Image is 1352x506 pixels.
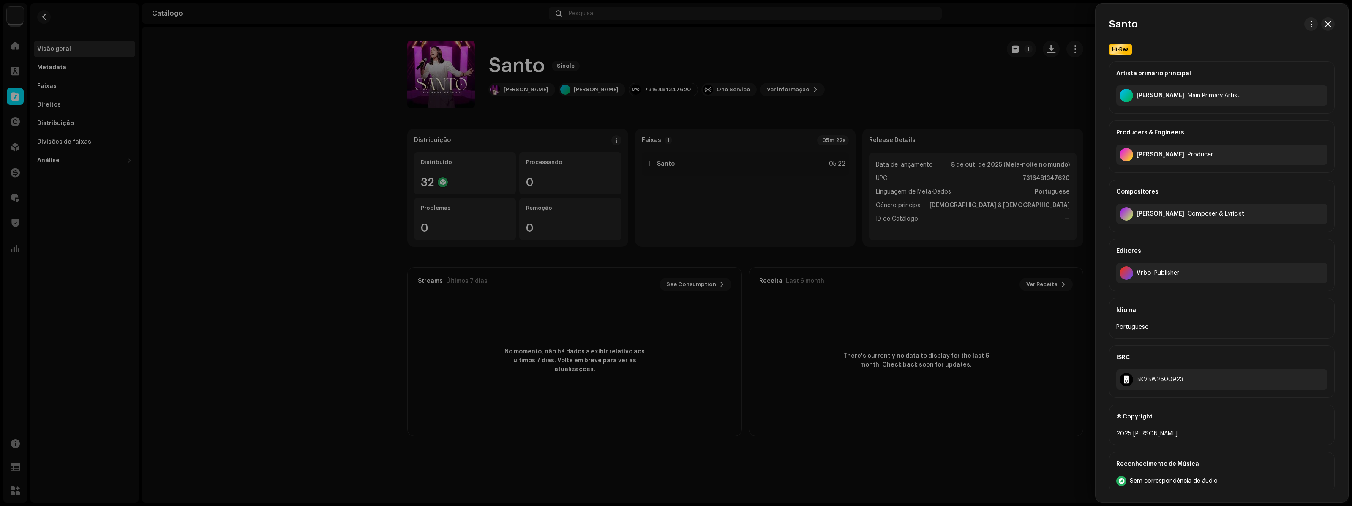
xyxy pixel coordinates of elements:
[1116,62,1327,85] div: Artista primário principal
[1137,270,1151,276] div: Vrbo
[1154,270,1179,276] div: Publisher
[1116,429,1327,439] div: 2025 [PERSON_NAME]
[1116,346,1327,369] div: ISRC
[1116,298,1327,322] div: Idioma
[1137,92,1184,99] div: Edimara Ferraz
[1137,376,1183,383] div: BKVBW2500923
[1116,452,1327,476] div: Reconhecimento de Música
[1109,17,1138,31] h3: Santo
[1116,322,1327,332] div: Portuguese
[1188,151,1213,158] div: Producer
[1137,151,1184,158] div: Paulo Lima
[1137,211,1184,217] div: Kemison Alan
[1188,211,1244,217] div: Composer & Lyricist
[1130,478,1218,484] span: Sem correspondência de áudio
[1116,405,1327,429] div: Ⓟ Copyright
[1116,121,1327,145] div: Producers & Engineers
[1188,92,1240,99] div: Main Primary Artist
[1110,46,1131,53] span: Hi-Res
[1116,239,1327,263] div: Editores
[1116,180,1327,204] div: Compositores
